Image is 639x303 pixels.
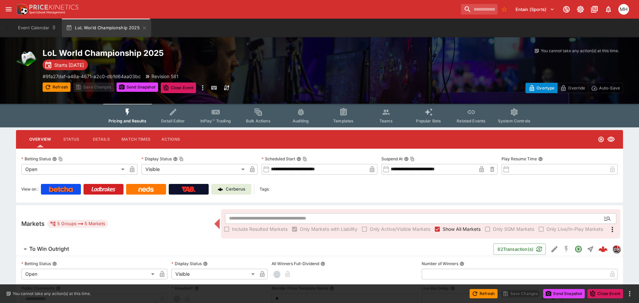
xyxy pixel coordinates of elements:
[173,157,178,161] button: Display StatusCopy To Clipboard
[203,261,208,266] button: Display Status
[457,118,486,123] span: Related Events
[24,131,56,147] button: Overview
[43,48,333,58] h2: Copy To Clipboard
[49,187,73,192] img: Betcha
[608,226,616,233] svg: More
[572,243,584,255] button: Open
[14,19,61,37] button: Event Calendar
[404,157,409,161] button: Suspend AtCopy To Clipboard
[557,83,588,93] button: Override
[52,157,57,161] button: Betting StatusCopy To Clipboard
[543,289,585,298] button: Send Snapshot
[171,269,257,279] div: Visible
[526,83,557,93] button: Overtype
[161,82,196,93] button: Close Event
[499,4,510,15] button: No Bookmarks
[226,186,245,193] p: Cerberus
[62,19,151,37] button: LoL World Championship 2025
[612,245,620,253] div: pricekinetics
[584,243,596,255] button: Straight
[526,83,623,93] div: Start From
[29,245,69,252] h6: To Win Outright
[370,226,430,232] span: Only Active/Visible Markets
[587,289,623,298] button: Close Event
[574,3,586,15] button: Toggle light/dark mode
[246,118,271,123] span: Bulk Actions
[470,289,498,298] button: Refresh
[461,4,498,15] input: search
[211,184,251,195] a: Cerberus
[108,118,146,123] span: Pricing and Results
[58,157,63,161] button: Copy To Clipboard
[151,73,178,80] p: Revision 581
[607,135,615,143] svg: Visible
[410,157,415,161] button: Copy To Clipboard
[56,131,86,147] button: Status
[43,73,141,80] p: Copy To Clipboard
[493,226,534,232] span: Only SGM Markets
[493,243,546,255] button: 62Transaction(s)
[21,269,157,279] div: Open
[599,84,620,91] p: Auto-Save
[21,184,38,195] label: View on :
[262,156,295,162] p: Scheduled Start
[460,261,464,266] button: Number of Winners
[91,187,115,192] img: Ladbrokes
[379,118,393,123] span: Teams
[3,3,15,15] button: open drawer
[538,157,543,161] button: Play Resume Time
[601,213,613,225] button: Open
[498,118,531,123] span: System Controls
[416,118,441,123] span: Popular Bets
[16,48,37,69] img: esports.png
[200,118,231,123] span: InPlay™ Trading
[303,157,307,161] button: Copy To Clipboard
[598,244,608,254] div: 18b0daa7-49e3-4056-8eb2-a0f80845e2e2
[320,261,325,266] button: All Winners Full-Dividend
[574,245,582,253] svg: Open
[86,131,116,147] button: Details
[548,243,560,255] button: Edit Detail
[546,226,603,232] span: Only Live/In-Play Markets
[618,4,629,15] div: Michael Hutchinson
[293,118,309,123] span: Auditing
[502,156,537,162] p: Play Resume Time
[21,220,45,227] h5: Markets
[272,261,319,266] p: All Winners Full-Dividend
[598,244,608,254] img: logo-cerberus--red.svg
[560,3,572,15] button: Connected to PK
[16,242,493,256] button: To Win Outright
[156,131,186,147] button: Actions
[161,118,185,123] span: Detail Editor
[199,82,207,93] button: more
[138,187,153,192] img: Neds
[626,290,634,298] button: more
[512,4,558,15] button: Select Tenant
[297,157,301,161] button: Scheduled StartCopy To Clipboard
[616,2,631,17] button: Michael Hutchinson
[50,220,105,228] div: 5 Groups 5 Markets
[260,184,270,195] label: Tags:
[333,118,353,123] span: Templates
[422,261,458,266] p: Number of Winners
[596,242,610,256] a: 18b0daa7-49e3-4056-8eb2-a0f80845e2e2
[300,226,357,232] span: Only Markets with Liability
[232,226,288,232] span: Include Resulted Markets
[602,3,614,15] button: Notifications
[598,136,604,143] svg: Open
[588,3,600,15] button: Documentation
[613,245,620,253] img: pricekinetics
[43,82,71,92] button: Refresh
[116,82,158,92] button: Send Snapshot
[381,156,403,162] p: Suspend At
[536,84,554,91] p: Overtype
[29,11,65,14] img: Sportsbook Management
[182,187,196,192] img: TabNZ
[21,261,51,266] p: Betting Status
[443,226,481,232] span: Show All Markets
[568,84,585,91] p: Override
[171,261,202,266] p: Display Status
[21,156,51,162] p: Betting Status
[52,261,57,266] button: Betting Status
[141,164,247,175] div: Visible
